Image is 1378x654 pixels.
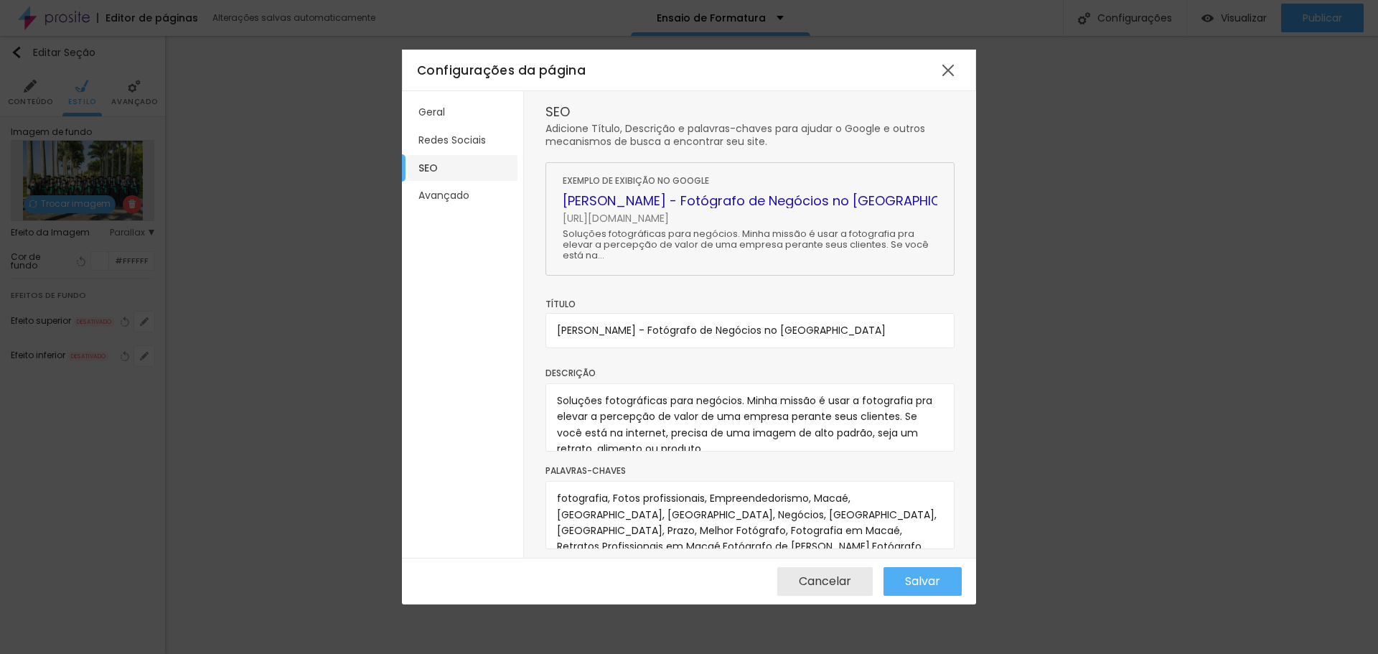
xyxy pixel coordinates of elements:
[563,193,937,209] h1: [PERSON_NAME] - Fotógrafo de Negócios no [GEOGRAPHIC_DATA]...
[883,567,962,596] button: Salvar
[563,212,937,225] span: [URL][DOMAIN_NAME]
[905,575,940,588] span: Salvar
[545,106,955,118] div: SEO
[408,127,517,154] li: Redes Sociais
[563,174,709,187] span: Exemplo de exibição no Google
[545,298,576,310] span: Título
[545,122,955,148] div: Adicione Título, Descrição e palavras-chaves para ajudar o Google e outros mecanismos de busca a ...
[563,228,937,261] p: Soluções fotográficas para negócios. Minha missão é usar a fotografia pra elevar a percepção de v...
[545,481,955,549] textarea: fotografia, Fotos profissionais, Empreendedorismo, Macaé, [GEOGRAPHIC_DATA], [GEOGRAPHIC_DATA], N...
[545,383,955,452] textarea: Soluções fotográficas para negócios. Minha missão é usar a fotografia pra elevar a percepção de v...
[408,182,517,209] li: Avançado
[777,567,873,596] button: Cancelar
[408,155,517,182] li: SEO
[799,575,851,588] span: Cancelar
[417,62,586,79] span: Configurações da página
[545,367,596,379] span: Descrição
[545,464,626,477] span: Palavras-chaves
[408,99,517,126] li: Geral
